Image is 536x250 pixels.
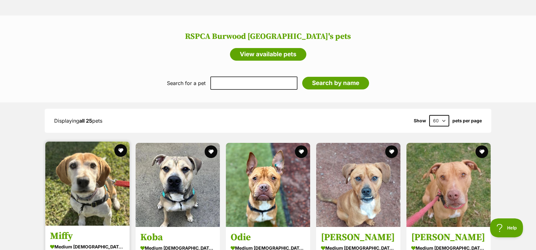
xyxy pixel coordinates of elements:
[406,143,491,227] img: Romeo
[50,230,125,242] h3: Miffy
[79,118,92,124] strong: all 25
[475,145,488,158] button: favourite
[385,145,398,158] button: favourite
[114,144,127,157] button: favourite
[321,232,396,244] h3: [PERSON_NAME]
[411,232,486,244] h3: [PERSON_NAME]
[302,77,369,89] input: Search by name
[205,145,217,158] button: favourite
[45,142,130,226] img: Miffy
[230,48,306,61] a: View available pets
[54,118,102,124] span: Displaying pets
[414,118,426,123] span: Show
[316,143,400,227] img: George
[6,32,530,41] h2: RSPCA Burwood [GEOGRAPHIC_DATA]'s pets
[452,118,482,123] label: pets per page
[226,143,310,227] img: Odie
[231,232,305,244] h3: Odie
[490,218,523,237] iframe: Help Scout Beacon - Open
[167,80,206,86] label: Search for a pet
[295,145,308,158] button: favourite
[136,143,220,227] img: Koba
[140,232,215,244] h3: Koba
